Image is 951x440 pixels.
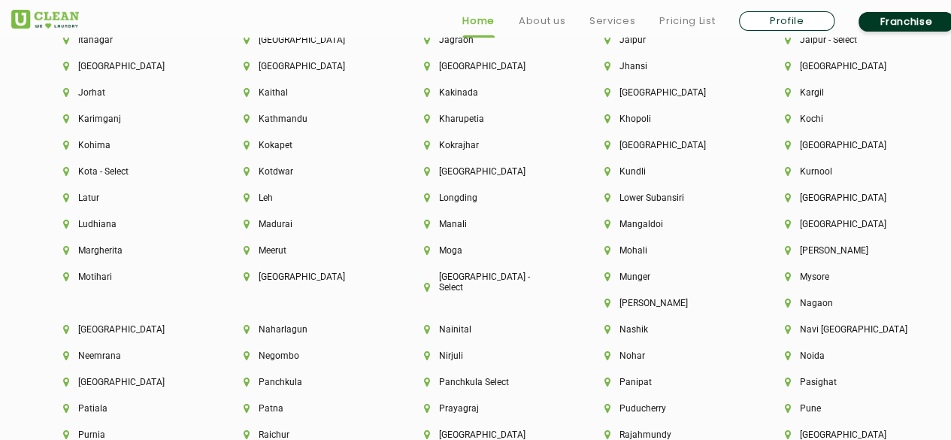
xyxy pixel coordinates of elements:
[785,166,914,177] li: Kurnool
[244,324,373,335] li: Naharlagun
[424,324,553,335] li: Nainital
[659,12,715,30] a: Pricing List
[424,403,553,414] li: Prayagraj
[785,114,914,124] li: Kochi
[589,12,635,30] a: Services
[11,10,79,29] img: UClean Laundry and Dry Cleaning
[604,61,734,71] li: Jhansi
[604,219,734,229] li: Mangaldoi
[424,140,553,150] li: Kokrajhar
[244,377,373,387] li: Panchkula
[244,166,373,177] li: Kotdwar
[424,219,553,229] li: Manali
[244,245,373,256] li: Meerut
[244,87,373,98] li: Kaithal
[604,272,734,282] li: Munger
[63,140,192,150] li: Kohima
[785,350,914,361] li: Noida
[424,350,553,361] li: Nirjuli
[63,350,192,361] li: Neemrana
[63,429,192,440] li: Purnia
[785,429,914,440] li: [GEOGRAPHIC_DATA]
[244,140,373,150] li: Kokapet
[604,140,734,150] li: [GEOGRAPHIC_DATA]
[604,114,734,124] li: Khopoli
[424,377,553,387] li: Panchkula Select
[785,245,914,256] li: [PERSON_NAME]
[63,272,192,282] li: Motihari
[244,429,373,440] li: Raichur
[604,377,734,387] li: Panipat
[63,61,192,71] li: [GEOGRAPHIC_DATA]
[63,245,192,256] li: Margherita
[424,114,553,124] li: Kharupetia
[63,114,192,124] li: Karimganj
[604,298,734,308] li: [PERSON_NAME]
[244,403,373,414] li: Patna
[244,114,373,124] li: Kathmandu
[519,12,565,30] a: About us
[604,87,734,98] li: [GEOGRAPHIC_DATA]
[785,140,914,150] li: [GEOGRAPHIC_DATA]
[785,193,914,203] li: [GEOGRAPHIC_DATA]
[424,166,553,177] li: [GEOGRAPHIC_DATA]
[244,193,373,203] li: Leh
[244,272,373,282] li: [GEOGRAPHIC_DATA]
[63,166,192,177] li: Kota - Select
[462,12,495,30] a: Home
[244,61,373,71] li: [GEOGRAPHIC_DATA]
[604,429,734,440] li: Rajahmundy
[424,87,553,98] li: Kakinada
[63,219,192,229] li: Ludhiana
[785,377,914,387] li: Pasighat
[739,11,834,31] a: Profile
[785,403,914,414] li: Pune
[424,429,553,440] li: [GEOGRAPHIC_DATA]
[604,193,734,203] li: Lower Subansiri
[604,324,734,335] li: Nashik
[604,35,734,45] li: Jaipur
[424,272,553,293] li: [GEOGRAPHIC_DATA] - Select
[785,298,914,308] li: Nagaon
[63,403,192,414] li: Patiala
[785,61,914,71] li: [GEOGRAPHIC_DATA]
[785,87,914,98] li: Kargil
[604,245,734,256] li: Mohali
[604,166,734,177] li: Kundli
[63,87,192,98] li: Jorhat
[63,377,192,387] li: [GEOGRAPHIC_DATA]
[63,324,192,335] li: [GEOGRAPHIC_DATA]
[424,245,553,256] li: Moga
[785,35,914,45] li: Jaipur - Select
[604,350,734,361] li: Nohar
[424,35,553,45] li: Jagraon
[424,193,553,203] li: Longding
[244,219,373,229] li: Madurai
[244,350,373,361] li: Negombo
[785,324,914,335] li: Navi [GEOGRAPHIC_DATA]
[785,272,914,282] li: Mysore
[785,219,914,229] li: [GEOGRAPHIC_DATA]
[63,193,192,203] li: Latur
[63,35,192,45] li: Itanagar
[604,403,734,414] li: Puducherry
[424,61,553,71] li: [GEOGRAPHIC_DATA]
[244,35,373,45] li: [GEOGRAPHIC_DATA]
